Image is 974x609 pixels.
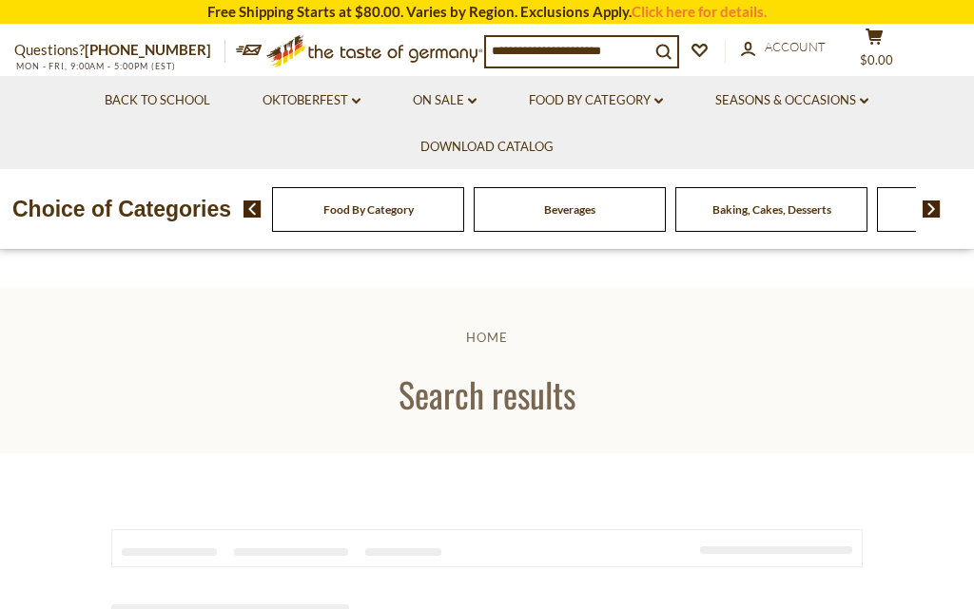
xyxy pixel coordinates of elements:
a: Oktoberfest [263,90,360,111]
a: Download Catalog [420,137,554,158]
a: On Sale [413,90,477,111]
p: Questions? [14,38,225,63]
a: Home [466,330,508,345]
a: Food By Category [529,90,663,111]
span: MON - FRI, 9:00AM - 5:00PM (EST) [14,61,176,71]
h1: Search results [59,372,915,415]
a: Click here for details. [632,3,767,20]
a: Account [741,37,826,58]
span: Account [765,39,826,54]
button: $0.00 [846,28,903,75]
img: next arrow [923,200,941,218]
a: Food By Category [323,202,414,217]
span: $0.00 [860,52,893,67]
img: previous arrow [243,200,262,218]
a: Baking, Cakes, Desserts [712,202,831,217]
a: Seasons & Occasions [715,90,868,111]
a: [PHONE_NUMBER] [85,41,211,58]
a: Beverages [544,202,595,217]
a: Back to School [105,90,210,111]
